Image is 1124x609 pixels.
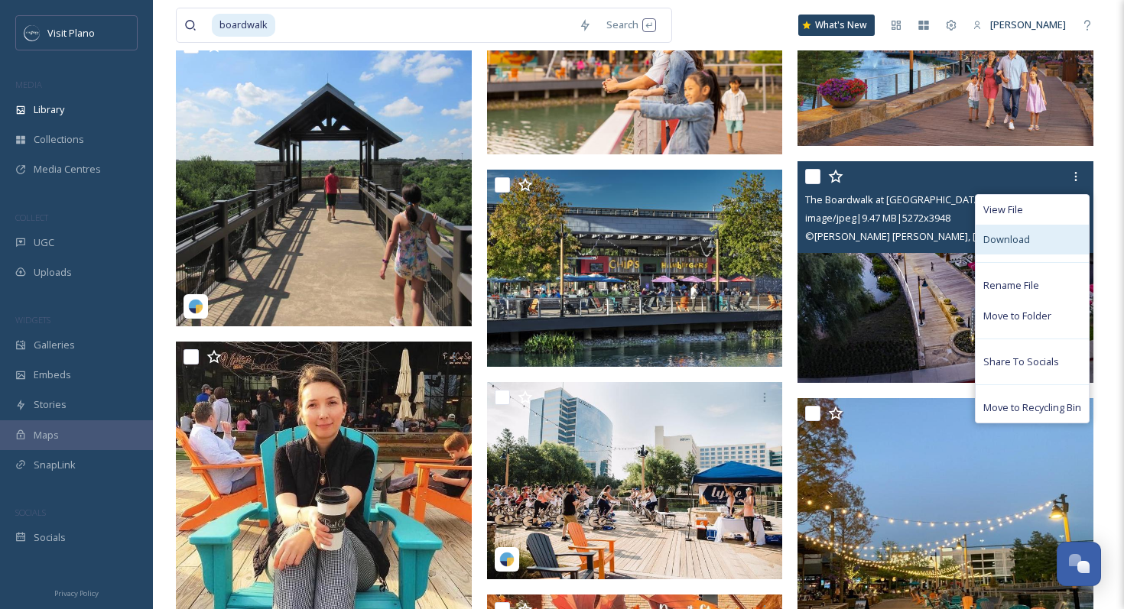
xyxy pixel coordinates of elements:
span: Collections [34,132,84,147]
span: SOCIALS [15,507,46,518]
span: Embeds [34,368,71,382]
span: Rename File [983,278,1039,293]
img: somuchmore2see-3472066.jpg [176,31,472,326]
span: Stories [34,397,67,412]
span: Library [34,102,64,117]
div: Search [599,10,664,40]
a: Privacy Policy [54,583,99,601]
span: Maps [34,428,59,442]
span: Uploads [34,265,72,280]
span: View File [983,202,1023,217]
img: The Boardwalk at Granite Park.jpg [487,170,783,367]
span: image/jpeg | 9.47 MB | 5272 x 3948 [805,211,950,225]
span: Media Centres [34,162,101,177]
span: UGC [34,235,54,250]
span: The Boardwalk at [GEOGRAPHIC_DATA]jpg [805,193,997,206]
span: Share To Socials [983,355,1059,369]
span: boardwalk [212,14,275,36]
span: MEDIA [15,79,42,90]
img: snapsea-logo.png [499,552,515,567]
img: The Boardwalk at Granite Park.jpg [798,161,1093,383]
button: Open Chat [1057,542,1101,586]
span: © [PERSON_NAME] [PERSON_NAME], [PERSON_NAME] [805,229,1048,243]
img: images.jpeg [24,25,40,40]
a: What's New [798,15,875,36]
span: COLLECT [15,212,48,223]
span: WIDGETS [15,314,50,326]
span: [PERSON_NAME] [990,18,1066,31]
img: snapsea-logo.png [188,299,203,314]
span: Move to Folder [983,309,1051,323]
a: [PERSON_NAME] [965,10,1074,40]
span: Privacy Policy [54,588,99,598]
span: Socials [34,530,66,545]
span: Download [983,232,1030,247]
span: Move to Recycling Bin [983,400,1081,415]
span: Visit Plano [47,26,95,40]
img: lynccycling_04212025_1852737219527459718_528737477.jpg [487,382,783,579]
span: SnapLink [34,458,76,472]
span: Galleries [34,338,75,352]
